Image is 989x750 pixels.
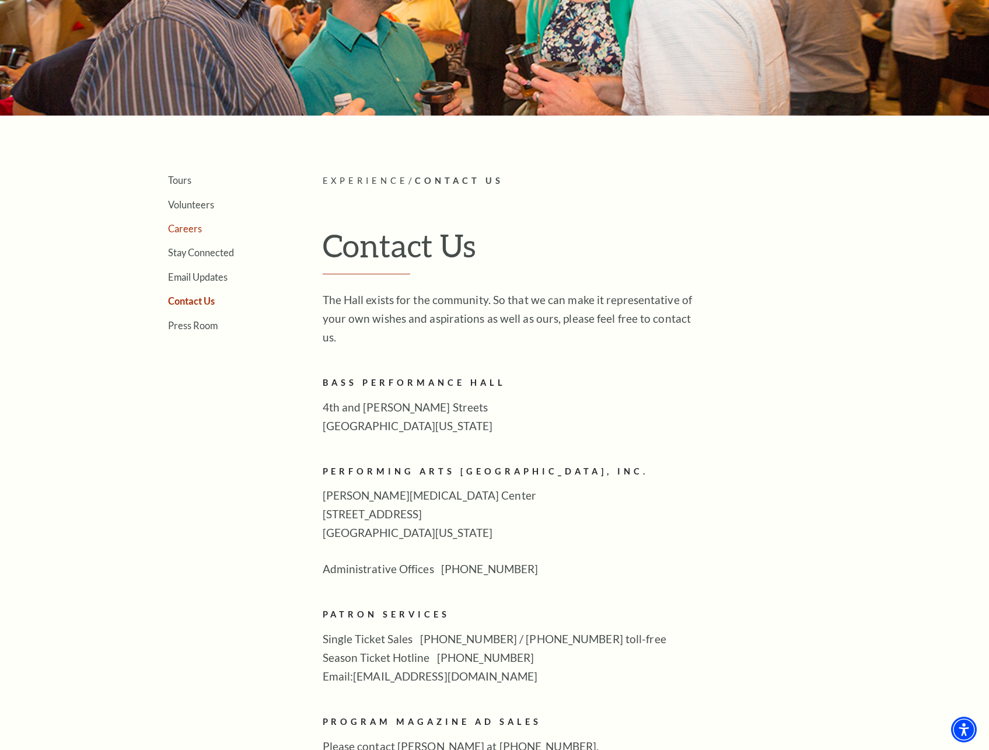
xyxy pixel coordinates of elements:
a: Tours [168,175,191,186]
div: Accessibility Menu [951,717,977,742]
p: [PERSON_NAME][MEDICAL_DATA] Center [STREET_ADDRESS] [GEOGRAPHIC_DATA][US_STATE] [323,486,702,542]
span: Contact Us [415,176,504,186]
p: Administrative Offices [PHONE_NUMBER] [323,560,702,578]
h2: Performing Arts [GEOGRAPHIC_DATA], Inc. [323,465,702,479]
span: Experience [323,176,409,186]
p: Single Ticket Sales [PHONE_NUMBER] / [PHONE_NUMBER] toll-free Season Ticket Hotline [PHONE_NUMBER... [323,630,702,686]
h2: Patron Services [323,608,702,622]
p: 4th and [PERSON_NAME] Streets [GEOGRAPHIC_DATA][US_STATE] [323,398,702,435]
a: Stay Connected [168,247,234,258]
a: Contact Us [168,295,215,306]
p: The Hall exists for the community. So that we can make it representative of your own wishes and a... [323,291,702,347]
p: / [323,174,857,189]
a: Volunteers [168,199,214,210]
h2: PROGRAM MAGAZINE AD SALES [323,715,702,730]
h2: Bass Performance Hall [323,376,702,390]
a: Email Updates [168,271,228,282]
h1: Contact Us [323,226,857,274]
a: Careers [168,223,202,234]
a: Press Room [168,320,218,331]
